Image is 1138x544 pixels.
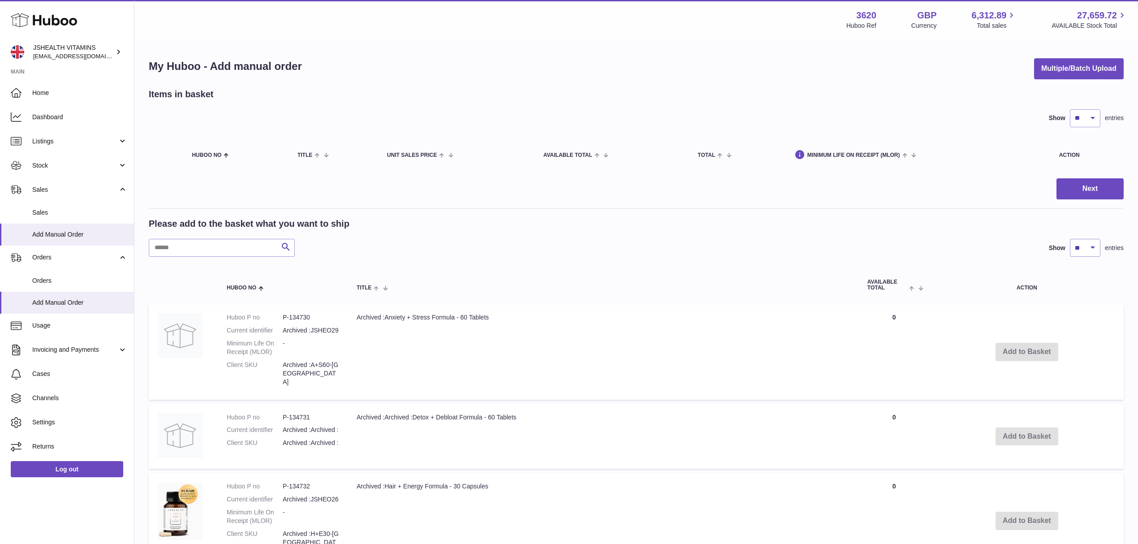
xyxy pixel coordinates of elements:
span: Add Manual Order [32,298,127,307]
span: Channels [32,394,127,402]
span: Total [698,152,715,158]
dd: P-134732 [283,482,339,491]
a: Log out [11,461,123,477]
span: Unit Sales Price [387,152,437,158]
dd: P-134730 [283,313,339,322]
button: Next [1056,178,1124,199]
td: Archived :Anxiety + Stress Formula - 60 Tablets [348,304,858,399]
strong: 3620 [856,9,876,22]
img: Archived :Anxiety + Stress Formula - 60 Tablets [158,313,203,358]
dt: Minimum Life On Receipt (MLOR) [227,339,283,356]
span: Sales [32,208,127,217]
h2: Items in basket [149,88,214,100]
span: Cases [32,370,127,378]
dt: Huboo P no [227,482,283,491]
span: Stock [32,161,118,170]
span: Returns [32,442,127,451]
span: Listings [32,137,118,146]
dt: Client SKU [227,439,283,447]
span: Title [297,152,312,158]
dd: - [283,339,339,356]
span: Add Manual Order [32,230,127,239]
span: Total sales [977,22,1017,30]
span: 27,659.72 [1077,9,1117,22]
span: Dashboard [32,113,127,121]
span: Usage [32,321,127,330]
td: Archived :Archived :Detox + Debloat Formula - 60 Tablets [348,404,858,469]
span: Settings [32,418,127,427]
span: entries [1105,244,1124,252]
dt: Client SKU [227,361,283,386]
div: Action [1059,152,1115,158]
div: Currency [911,22,937,30]
span: Invoicing and Payments [32,345,118,354]
span: AVAILABLE Stock Total [1052,22,1127,30]
a: 6,312.89 Total sales [972,9,1017,30]
dd: - [283,508,339,525]
td: 0 [858,404,930,469]
dt: Minimum Life On Receipt (MLOR) [227,508,283,525]
div: Huboo Ref [846,22,876,30]
h1: My Huboo - Add manual order [149,59,302,73]
label: Show [1049,244,1065,252]
span: AVAILABLE Total [867,279,907,291]
img: Archived :Archived :Detox + Debloat Formula - 60 Tablets [158,413,203,458]
button: Multiple/Batch Upload [1034,58,1124,79]
span: Minimum Life On Receipt (MLOR) [807,152,900,158]
div: JSHEALTH VITAMINS [33,43,114,60]
span: Orders [32,253,118,262]
dd: Archived :JSHEO26 [283,495,339,504]
dd: Archived :A+S60-[GEOGRAPHIC_DATA] [283,361,339,386]
span: Home [32,89,127,97]
td: 0 [858,304,930,399]
dt: Huboo P no [227,313,283,322]
img: internalAdmin-3620@internal.huboo.com [11,45,24,59]
span: Orders [32,276,127,285]
dd: Archived :JSHEO29 [283,326,339,335]
span: 6,312.89 [972,9,1007,22]
span: Sales [32,186,118,194]
strong: GBP [917,9,936,22]
span: AVAILABLE Total [543,152,592,158]
img: Archived :Hair + Energy Formula - 30 Capsules [158,482,203,540]
span: Title [357,285,371,291]
dd: Archived :Archived : [283,426,339,434]
dd: P-134731 [283,413,339,422]
dt: Current identifier [227,495,283,504]
a: 27,659.72 AVAILABLE Stock Total [1052,9,1127,30]
span: [EMAIL_ADDRESS][DOMAIN_NAME] [33,52,132,60]
h2: Please add to the basket what you want to ship [149,218,349,230]
span: entries [1105,114,1124,122]
span: Huboo no [227,285,256,291]
dt: Huboo P no [227,413,283,422]
dt: Current identifier [227,426,283,434]
dd: Archived :Archived : [283,439,339,447]
th: Action [930,270,1124,300]
label: Show [1049,114,1065,122]
span: Huboo no [192,152,221,158]
dt: Current identifier [227,326,283,335]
